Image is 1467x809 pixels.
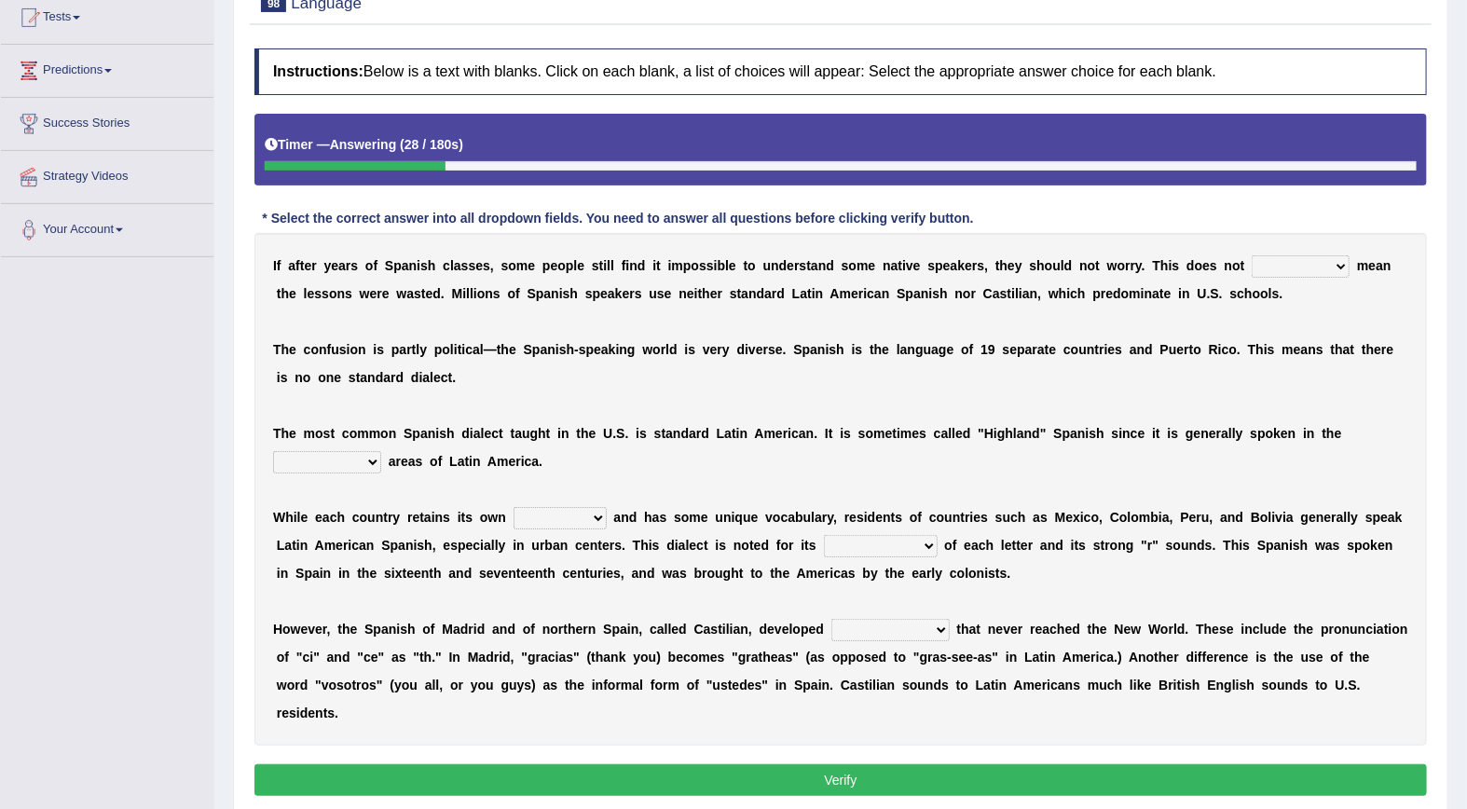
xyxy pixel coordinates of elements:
[466,286,470,301] b: l
[1232,258,1241,273] b: o
[763,258,772,273] b: u
[314,286,322,301] b: s
[300,258,305,273] b: t
[1061,258,1064,273] b: l
[573,258,577,273] b: l
[972,258,977,273] b: r
[434,342,443,357] b: p
[1030,258,1037,273] b: s
[1059,286,1067,301] b: h
[1219,286,1223,301] b: .
[800,286,807,301] b: a
[311,258,316,273] b: r
[536,286,544,301] b: p
[858,286,863,301] b: r
[473,342,480,357] b: a
[842,258,849,273] b: s
[1272,286,1280,301] b: s
[528,286,536,301] b: S
[1045,258,1053,273] b: o
[399,342,406,357] b: a
[484,342,497,357] b: —
[629,286,634,301] b: r
[1121,286,1130,301] b: o
[657,286,665,301] b: s
[480,342,484,357] b: l
[419,342,427,357] b: y
[566,258,574,273] b: p
[416,342,419,357] b: l
[932,286,939,301] b: s
[1198,286,1207,301] b: U
[764,286,772,301] b: a
[741,286,748,301] b: a
[1008,258,1015,273] b: e
[1225,258,1233,273] b: n
[377,342,384,357] b: s
[737,286,742,301] b: t
[1160,258,1169,273] b: h
[501,342,510,357] b: h
[1015,286,1019,301] b: l
[515,286,520,301] b: f
[906,286,914,301] b: p
[638,258,646,273] b: d
[400,137,404,152] b: (
[360,286,370,301] b: w
[935,258,943,273] b: p
[391,342,400,357] b: p
[921,286,929,301] b: n
[1129,286,1140,301] b: m
[1141,286,1145,301] b: i
[559,286,563,301] b: i
[1015,258,1022,273] b: y
[322,286,329,301] b: s
[551,286,559,301] b: n
[516,258,528,273] b: m
[1,151,213,198] a: Strategy Videos
[1,98,213,144] a: Success Stories
[551,258,558,273] b: e
[610,258,614,273] b: l
[1064,258,1073,273] b: d
[319,342,327,357] b: n
[652,258,656,273] b: i
[1106,286,1114,301] b: e
[373,342,377,357] b: i
[794,258,799,273] b: r
[470,286,473,301] b: l
[1113,286,1121,301] b: d
[1022,286,1030,301] b: a
[867,286,874,301] b: c
[1253,286,1261,301] b: o
[347,342,350,357] b: i
[483,258,490,273] b: s
[324,258,332,273] b: y
[699,258,706,273] b: s
[412,342,417,357] b: t
[254,764,1427,796] button: Verify
[623,286,630,301] b: e
[382,286,390,301] b: e
[461,342,465,357] b: i
[420,258,428,273] b: s
[414,286,421,301] b: s
[406,342,411,357] b: r
[1169,258,1172,273] b: i
[452,286,463,301] b: M
[404,137,459,152] b: 28 / 180s
[744,258,748,273] b: t
[331,258,338,273] b: e
[955,286,964,301] b: n
[1280,286,1283,301] b: .
[374,258,378,273] b: f
[1178,286,1182,301] b: i
[772,286,776,301] b: r
[1093,286,1102,301] b: p
[345,286,352,301] b: s
[442,342,450,357] b: o
[729,258,736,273] b: e
[800,258,807,273] b: s
[346,258,350,273] b: r
[1210,258,1217,273] b: s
